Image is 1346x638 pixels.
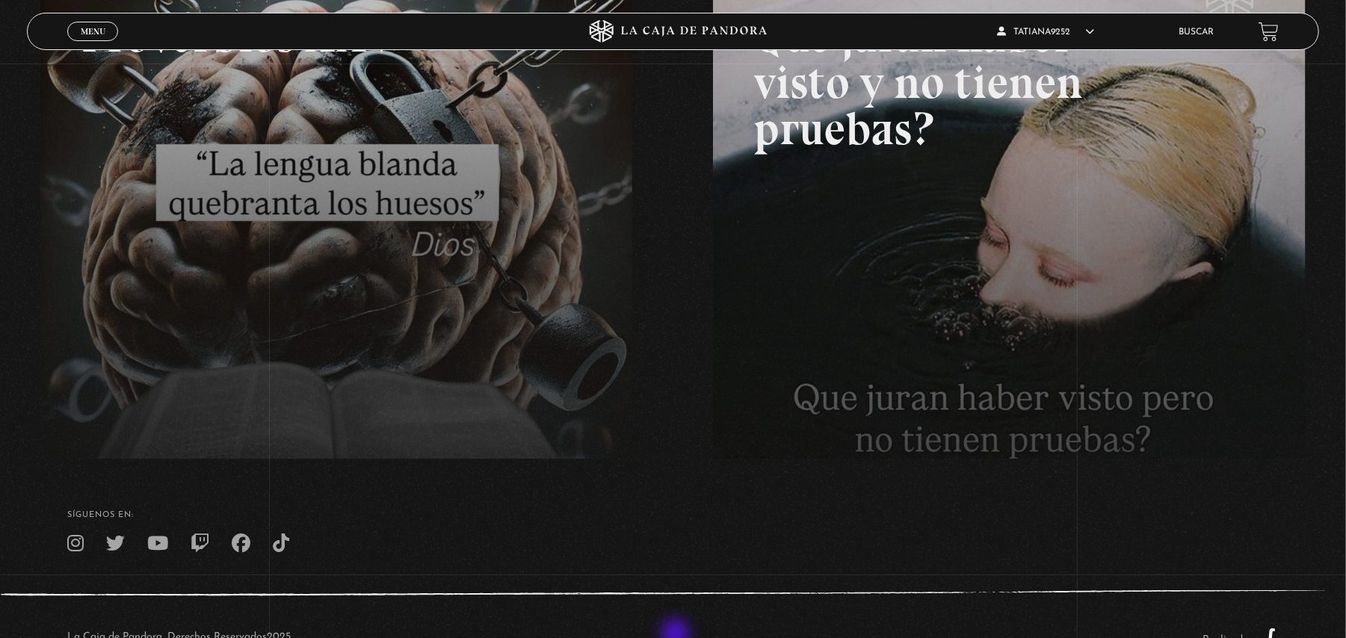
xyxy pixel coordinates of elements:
[75,40,111,50] span: Cerrar
[997,28,1094,37] span: tatiana9252
[81,27,105,36] span: Menu
[1259,22,1279,42] a: View your shopping cart
[67,511,1279,519] h4: SÍguenos en:
[1179,28,1214,37] a: Buscar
